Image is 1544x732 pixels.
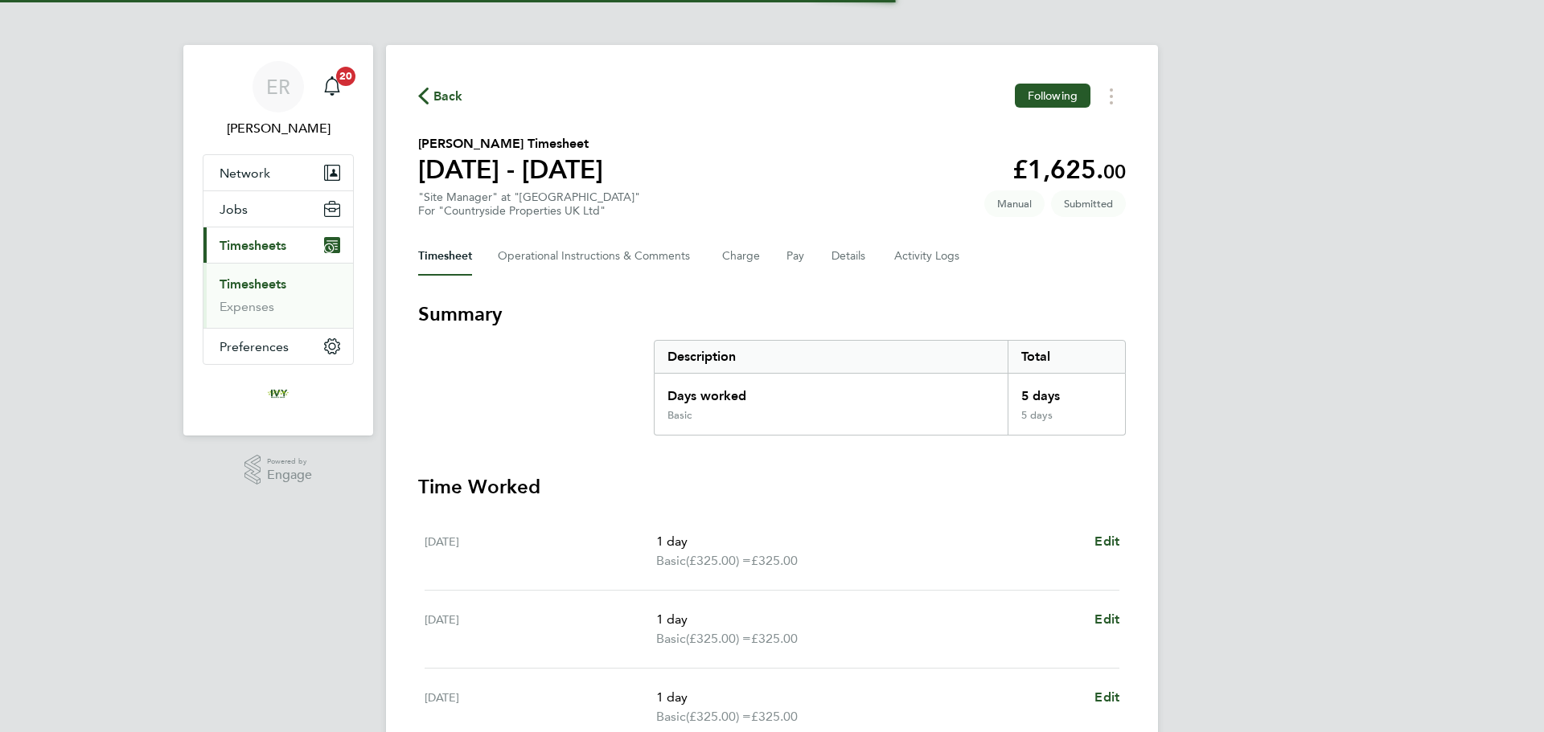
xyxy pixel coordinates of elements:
[203,61,354,138] a: ER[PERSON_NAME]
[267,455,312,468] span: Powered by
[655,374,1008,409] div: Days worked
[667,409,692,422] div: Basic
[751,553,798,568] span: £325.00
[336,67,355,86] span: 20
[316,61,348,112] a: 20
[220,202,248,217] span: Jobs
[418,474,1126,500] h3: Time Worked
[203,119,354,138] span: Emma Randall
[655,341,1008,373] div: Description
[722,237,761,276] button: Charge
[267,468,312,482] span: Engage
[203,381,354,407] a: Go to home page
[832,237,868,276] button: Details
[654,340,1126,436] div: Summary
[203,227,353,263] button: Timesheets
[656,629,686,648] span: Basic
[203,191,353,227] button: Jobs
[1012,154,1126,185] app-decimal: £1,625.
[220,276,286,292] a: Timesheets
[220,339,289,354] span: Preferences
[418,301,1126,327] h3: Summary
[418,153,603,186] h1: [DATE] - [DATE]
[418,190,640,218] div: "Site Manager" at "[GEOGRAPHIC_DATA]"
[894,237,962,276] button: Activity Logs
[1094,532,1119,551] a: Edit
[418,134,603,153] h2: [PERSON_NAME] Timesheet
[425,688,656,726] div: [DATE]
[1094,689,1119,705] span: Edit
[1094,610,1119,629] a: Edit
[418,86,463,106] button: Back
[1094,534,1119,549] span: Edit
[1094,611,1119,627] span: Edit
[1097,84,1126,108] button: Timesheets Menu
[1051,190,1126,217] span: This timesheet is Submitted.
[1028,88,1078,103] span: Following
[265,381,291,407] img: ivyresourcegroup-logo-retina.png
[203,263,353,328] div: Timesheets
[686,553,751,568] span: (£325.00) =
[220,238,286,253] span: Timesheets
[984,190,1045,217] span: This timesheet was manually created.
[220,299,274,314] a: Expenses
[1103,160,1126,183] span: 00
[1094,688,1119,707] a: Edit
[1008,341,1125,373] div: Total
[786,237,806,276] button: Pay
[656,610,1082,629] p: 1 day
[220,166,270,181] span: Network
[656,551,686,570] span: Basic
[1008,409,1125,435] div: 5 days
[203,155,353,190] button: Network
[1008,374,1125,409] div: 5 days
[425,532,656,570] div: [DATE]
[686,709,751,724] span: (£325.00) =
[244,455,313,485] a: Powered byEngage
[498,237,696,276] button: Operational Instructions & Comments
[751,709,798,724] span: £325.00
[656,688,1082,707] p: 1 day
[1015,84,1090,108] button: Following
[183,45,373,436] nav: Main navigation
[266,76,290,97] span: ER
[656,707,686,726] span: Basic
[418,204,640,218] div: For "Countryside Properties UK Ltd"
[686,631,751,646] span: (£325.00) =
[433,87,463,106] span: Back
[656,532,1082,551] p: 1 day
[751,631,798,646] span: £325.00
[418,237,472,276] button: Timesheet
[425,610,656,648] div: [DATE]
[203,329,353,364] button: Preferences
